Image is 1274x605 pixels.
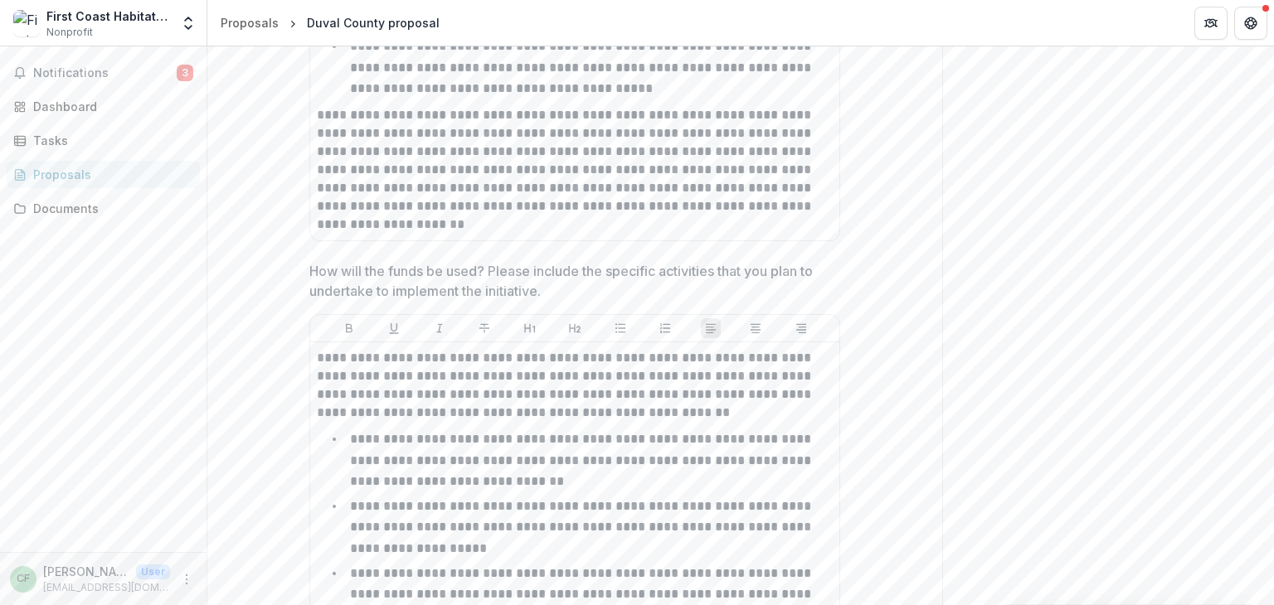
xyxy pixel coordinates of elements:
[1194,7,1228,40] button: Partners
[177,7,200,40] button: Open entity switcher
[7,60,200,86] button: Notifications3
[214,11,446,35] nav: breadcrumb
[221,14,279,31] div: Proposals
[307,14,440,31] div: Duval County proposal
[136,564,170,579] p: User
[177,65,193,81] span: 3
[7,161,200,188] a: Proposals
[177,569,197,589] button: More
[474,318,494,338] button: Strike
[430,318,450,338] button: Italicize
[33,166,187,183] div: Proposals
[13,10,40,36] img: First Coast Habitat for Humanity
[384,318,404,338] button: Underline
[339,318,359,338] button: Bold
[214,11,285,35] a: Proposals
[610,318,630,338] button: Bullet List
[7,93,200,120] a: Dashboard
[701,318,721,338] button: Align Left
[46,7,170,25] div: First Coast Habitat for Humanity
[791,318,811,338] button: Align Right
[33,66,177,80] span: Notifications
[655,318,675,338] button: Ordered List
[46,25,93,40] span: Nonprofit
[746,318,766,338] button: Align Center
[309,261,830,301] p: How will the funds be used? Please include the specific activities that you plan to undertake to ...
[33,200,187,217] div: Documents
[17,574,30,584] div: Chris Folds
[33,132,187,149] div: Tasks
[43,580,170,595] p: [EMAIL_ADDRESS][DOMAIN_NAME]
[7,195,200,222] a: Documents
[43,563,129,580] p: [PERSON_NAME]
[7,127,200,154] a: Tasks
[520,318,540,338] button: Heading 1
[1234,7,1267,40] button: Get Help
[33,98,187,115] div: Dashboard
[565,318,585,338] button: Heading 2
